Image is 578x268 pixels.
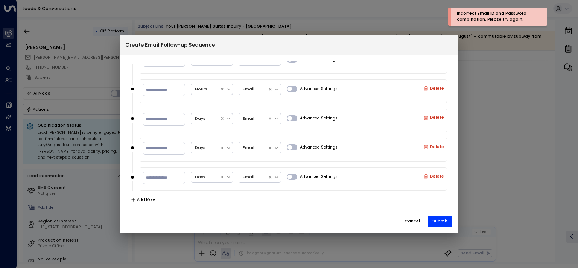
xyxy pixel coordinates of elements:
[300,115,338,121] span: Advanced Settings
[423,86,444,91] label: Delete
[400,216,425,227] button: Cancel
[120,35,458,55] div: Create Email Follow-up Sequence
[300,174,338,180] span: Advanced Settings
[423,144,444,150] label: Delete
[300,86,338,92] span: Advanced Settings
[457,11,536,23] div: Incorrect Email ID and Password combination. Please try again.
[131,198,155,202] button: Add More
[300,144,338,150] span: Advanced Settings
[423,174,444,179] label: Delete
[428,216,452,227] button: Submit
[423,115,444,121] label: Delete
